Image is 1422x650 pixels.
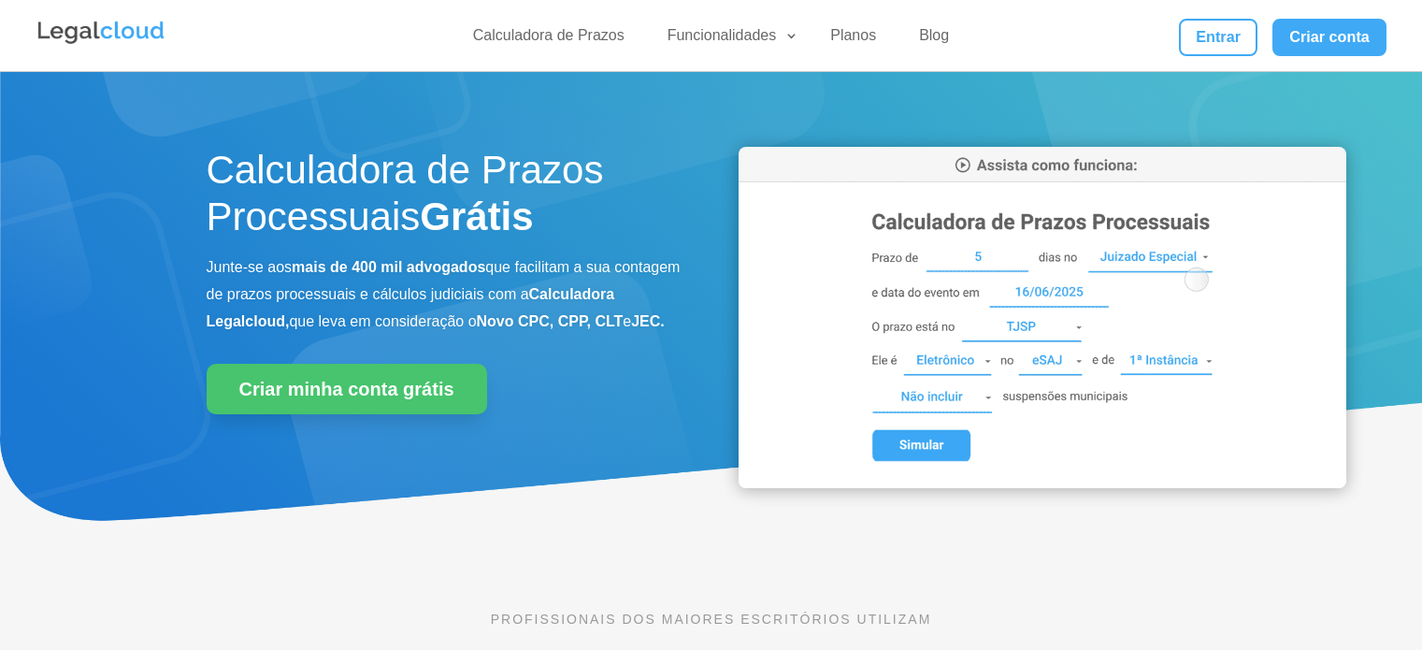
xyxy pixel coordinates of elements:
img: Calculadora de Prazos Processuais da Legalcloud [739,147,1346,488]
img: Legalcloud Logo [36,19,166,47]
b: JEC. [631,313,665,329]
a: Criar minha conta grátis [207,364,487,414]
p: PROFISSIONAIS DOS MAIORES ESCRITÓRIOS UTILIZAM [207,609,1216,629]
b: mais de 400 mil advogados [292,259,485,275]
a: Entrar [1179,19,1257,56]
a: Calculadora de Prazos Processuais da Legalcloud [739,475,1346,491]
b: Novo CPC, CPP, CLT [477,313,624,329]
a: Calculadora de Prazos [462,26,636,53]
b: Calculadora Legalcloud, [207,286,615,329]
a: Funcionalidades [656,26,799,53]
a: Planos [819,26,887,53]
a: Logo da Legalcloud [36,34,166,50]
strong: Grátis [420,195,533,238]
h1: Calculadora de Prazos Processuais [207,147,683,251]
a: Blog [908,26,960,53]
p: Junte-se aos que facilitam a sua contagem de prazos processuais e cálculos judiciais com a que le... [207,254,683,335]
a: Criar conta [1272,19,1386,56]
